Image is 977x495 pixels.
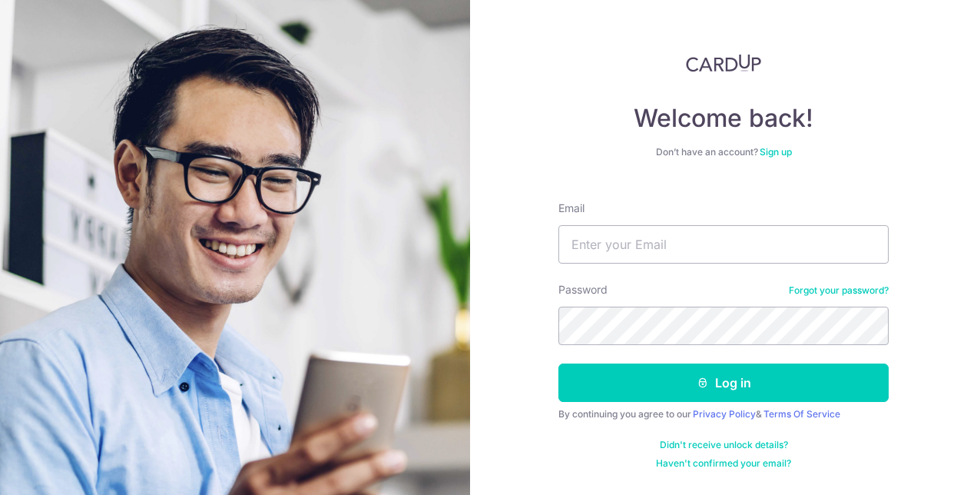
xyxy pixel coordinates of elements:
a: Sign up [760,146,792,158]
input: Enter your Email [558,225,889,264]
a: Privacy Policy [693,408,756,420]
label: Password [558,282,608,297]
a: Didn't receive unlock details? [660,439,788,451]
button: Log in [558,364,889,402]
a: Haven't confirmed your email? [656,457,791,470]
a: Forgot your password? [789,284,889,297]
label: Email [558,201,585,216]
a: Terms Of Service [763,408,840,420]
img: CardUp Logo [686,54,761,72]
div: Don’t have an account? [558,146,889,158]
div: By continuing you agree to our & [558,408,889,420]
h4: Welcome back! [558,103,889,134]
